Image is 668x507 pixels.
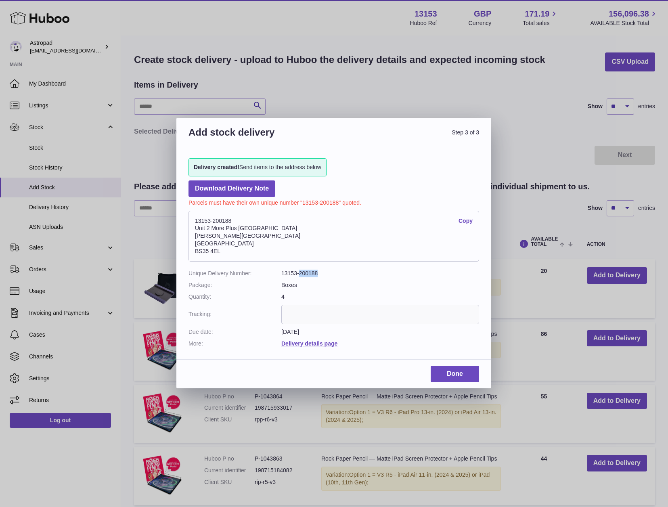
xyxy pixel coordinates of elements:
dt: Due date: [188,328,281,336]
p: Parcels must have their own unique number "13153-200188" quoted. [188,197,479,207]
dd: 4 [281,293,479,301]
strong: Delivery created! [194,164,239,170]
dt: Package: [188,281,281,289]
a: Delivery details page [281,340,337,347]
dd: 13153-200188 [281,270,479,277]
a: Copy [459,217,473,225]
h3: Add stock delivery [188,126,334,148]
dd: [DATE] [281,328,479,336]
dt: Unique Delivery Number: [188,270,281,277]
dt: Quantity: [188,293,281,301]
dd: Boxes [281,281,479,289]
span: Step 3 of 3 [334,126,479,148]
address: 13153-200188 Unit 2 More Plus [GEOGRAPHIC_DATA] [PERSON_NAME][GEOGRAPHIC_DATA] [GEOGRAPHIC_DATA] ... [188,211,479,262]
a: Download Delivery Note [188,180,275,197]
dt: Tracking: [188,305,281,324]
span: Send items to the address below [194,163,321,171]
a: Done [431,366,479,382]
dt: More: [188,340,281,348]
